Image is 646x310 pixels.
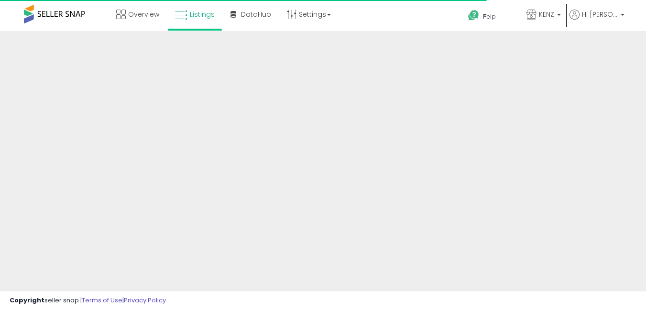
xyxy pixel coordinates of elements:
[128,10,159,19] span: Overview
[483,12,496,21] span: Help
[582,10,618,19] span: Hi [PERSON_NAME]
[241,10,271,19] span: DataHub
[10,296,166,305] div: seller snap | |
[190,10,215,19] span: Listings
[460,2,518,31] a: Help
[10,296,44,305] strong: Copyright
[468,10,480,21] i: Get Help
[539,10,554,19] span: KENZ
[569,10,624,31] a: Hi [PERSON_NAME]
[124,296,166,305] a: Privacy Policy
[82,296,122,305] a: Terms of Use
